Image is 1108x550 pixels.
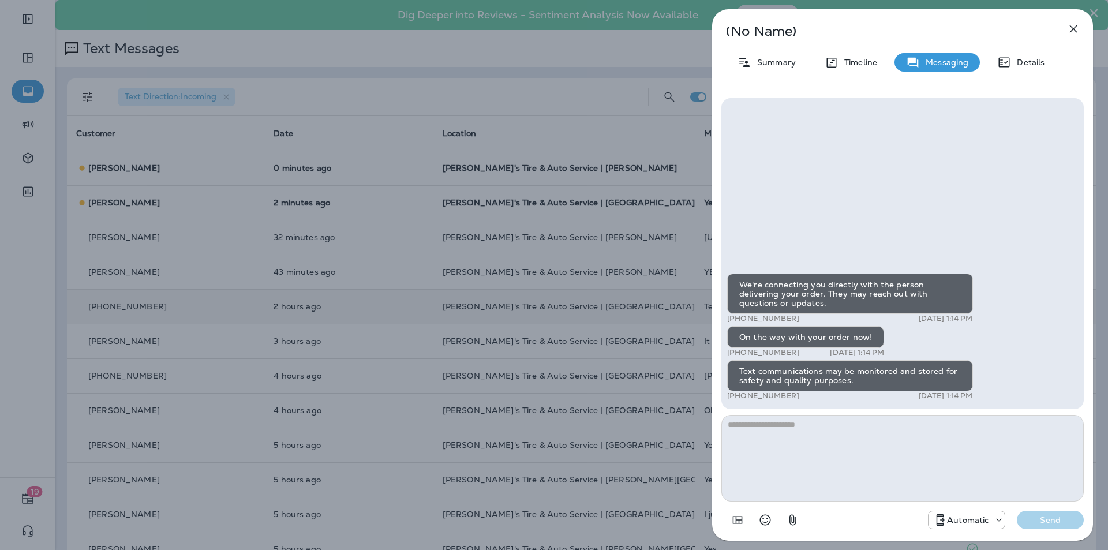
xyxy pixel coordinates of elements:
[727,348,799,357] p: [PHONE_NUMBER]
[920,58,968,67] p: Messaging
[726,508,749,532] button: Add in a premade template
[727,326,884,348] div: On the way with your order now!
[751,58,796,67] p: Summary
[919,314,973,323] p: [DATE] 1:14 PM
[727,274,973,314] div: We're connecting you directly with the person delivering your order. They may reach out with ques...
[947,515,989,525] p: Automatic
[727,360,973,391] div: Text communications may be monitored and stored for safety and quality purposes.
[1011,58,1045,67] p: Details
[919,391,973,401] p: [DATE] 1:14 PM
[727,391,799,401] p: [PHONE_NUMBER]
[754,508,777,532] button: Select an emoji
[727,314,799,323] p: [PHONE_NUMBER]
[726,27,1041,36] p: (No Name)
[830,348,884,357] p: [DATE] 1:14 PM
[839,58,877,67] p: Timeline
